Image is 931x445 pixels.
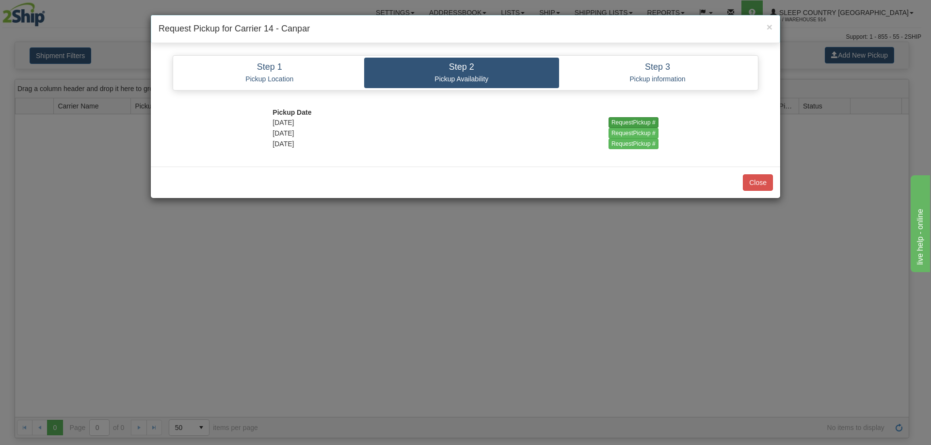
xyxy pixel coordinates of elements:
input: RequestPickup # [609,117,658,128]
td: [DATE] [273,128,442,138]
div: live help - online [7,6,90,17]
p: Pickup Availability [371,75,552,83]
a: Step 2 Pickup Availability [364,58,560,88]
p: Pickup information [566,75,749,83]
input: RequestPickup # [609,138,658,149]
a: Step 1 Pickup Location [175,58,364,88]
h4: Step 2 [371,62,552,72]
th: Pickup Date [273,107,442,117]
span: × [767,21,772,32]
p: Pickup Location [182,75,357,83]
iframe: chat widget [909,173,930,272]
a: Step 3 Pickup information [559,58,756,88]
button: Close [743,174,773,191]
h4: Step 1 [182,62,357,72]
h4: Request Pickup for Carrier 14 - Canpar [159,23,772,35]
button: Close [767,22,772,32]
td: [DATE] [273,117,442,128]
h4: Step 3 [566,62,749,72]
td: [DATE] [273,138,442,149]
input: RequestPickup # [609,128,658,138]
